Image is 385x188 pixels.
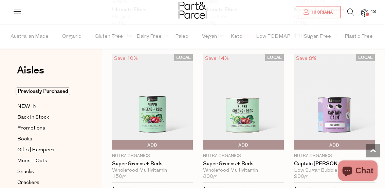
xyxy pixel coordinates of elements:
div: Low Sugar Bubblegum [294,168,375,174]
a: Gifts | Hampers [17,146,79,154]
button: Add To Parcel [294,140,375,150]
span: 150g [112,174,126,180]
img: Part&Parcel [179,2,206,19]
div: Wholefood Multivitamin [203,168,284,174]
a: Previously Purchased [17,87,79,96]
a: Super Greens + Reds [203,161,284,167]
span: 300g [203,174,217,180]
span: Muesli | Oats [17,157,47,165]
span: 200g [294,174,308,180]
div: Save 14% [203,54,231,63]
a: Crackers [17,178,79,187]
p: Nutra Organics [203,153,284,159]
a: Super Greens + Reds [112,161,193,167]
inbox-online-store-chat: Shopify online store chat [336,160,380,183]
span: Plastic Free [345,25,373,49]
p: Nutra Organics [112,153,193,159]
a: NEW IN [17,102,79,111]
a: Hi Oriana [296,6,341,18]
img: Super Greens + Reds [112,54,193,150]
a: Promotions [17,124,79,133]
button: Add To Parcel [203,140,284,150]
span: Dairy Free [136,25,162,49]
span: Aisles [17,63,44,78]
div: Save 8% [294,54,318,63]
span: Vegan [202,25,217,49]
img: Super Greens + Reds [203,54,284,150]
span: Books [17,135,32,143]
span: 13 [369,9,378,15]
span: LOCAL [265,54,284,61]
span: LOCAL [356,54,375,61]
a: Aisles [17,65,44,82]
a: Back In Stock [17,113,79,122]
div: Save 10% [112,54,140,63]
span: Previously Purchased [16,87,70,95]
p: Nutra Organics [294,153,375,159]
span: Keto [231,25,242,49]
button: Add To Parcel [112,140,193,150]
span: Paleo [175,25,188,49]
span: Organic [62,25,81,49]
a: Snacks [17,168,79,176]
a: 13 [361,9,368,16]
span: Low FODMAP [256,25,290,49]
img: Captain Calm [294,54,375,150]
span: NEW IN [17,103,37,111]
a: Captain [PERSON_NAME] [294,161,375,167]
span: Gifts | Hampers [17,146,54,154]
span: Australian Made [11,25,49,49]
span: Sugar Free [304,25,331,49]
a: Books [17,135,79,143]
span: Hi Oriana [310,10,333,15]
span: Snacks [17,168,34,176]
span: LOCAL [174,54,193,61]
a: Muesli | Oats [17,157,79,165]
span: Crackers [17,179,39,187]
span: Promotions [17,124,45,133]
div: Wholefood Multivitamin [112,168,193,174]
span: Back In Stock [17,114,49,122]
span: Gluten Free [95,25,123,49]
